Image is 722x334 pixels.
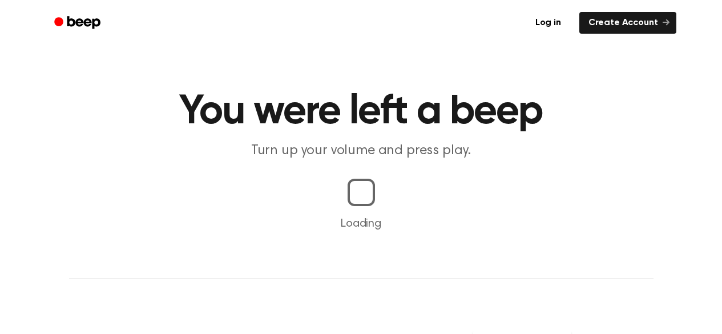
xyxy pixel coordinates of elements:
a: Create Account [579,12,676,34]
p: Loading [14,215,708,232]
p: Turn up your volume and press play. [142,142,580,160]
a: Log in [524,10,572,36]
h1: You were left a beep [69,91,654,132]
a: Beep [46,12,111,34]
